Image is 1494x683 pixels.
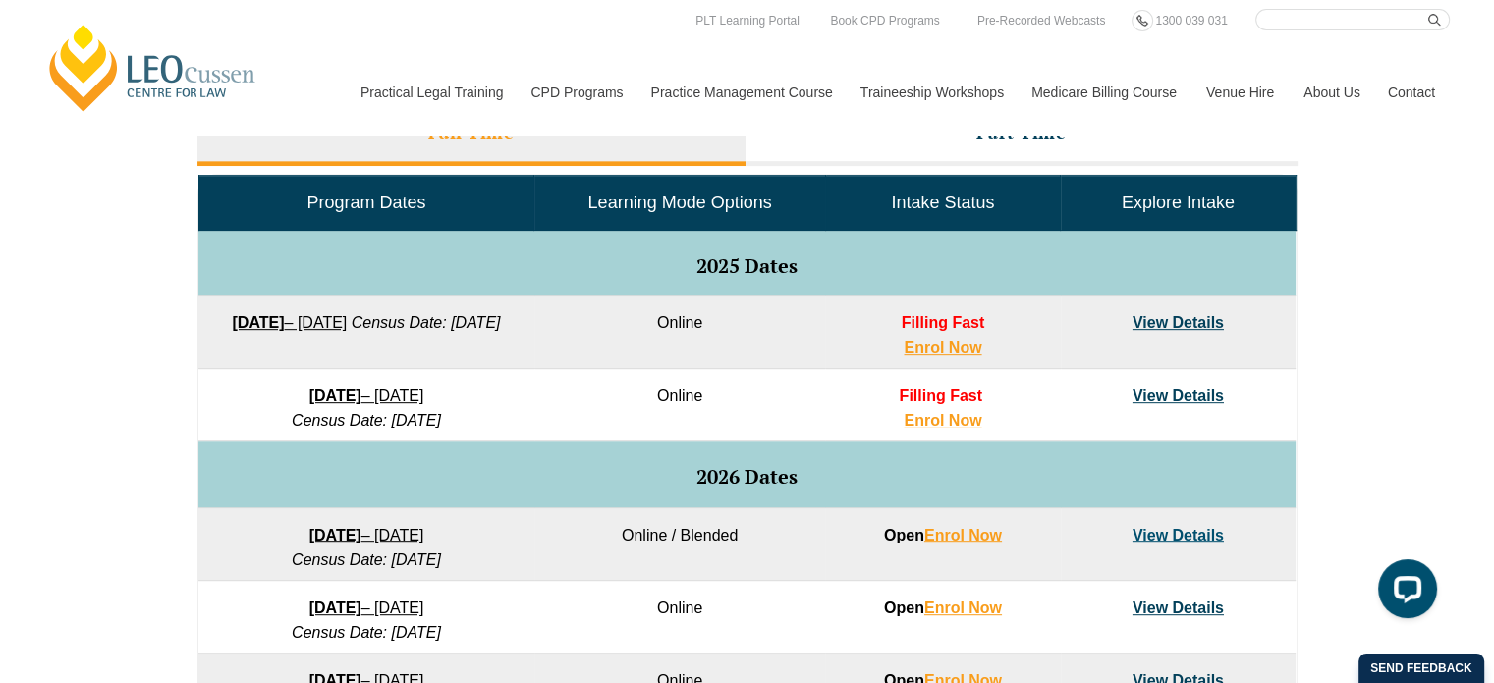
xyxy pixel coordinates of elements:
[292,551,441,568] em: Census Date: [DATE]
[232,314,284,331] strong: [DATE]
[696,253,798,279] span: 2025 Dates
[846,50,1017,135] a: Traineeship Workshops
[825,10,944,31] a: Book CPD Programs
[924,527,1002,543] a: Enrol Now
[1133,387,1224,404] a: View Details
[1150,10,1232,31] a: 1300 039 031
[884,599,1002,616] strong: Open
[534,508,825,581] td: Online / Blended
[346,50,517,135] a: Practical Legal Training
[309,387,361,404] strong: [DATE]
[691,10,804,31] a: PLT Learning Portal
[1191,50,1289,135] a: Venue Hire
[309,599,424,616] a: [DATE]– [DATE]
[306,193,425,212] span: Program Dates
[588,193,772,212] span: Learning Mode Options
[292,624,441,641] em: Census Date: [DATE]
[891,193,994,212] span: Intake Status
[534,296,825,369] td: Online
[884,527,1002,543] strong: Open
[924,599,1002,616] a: Enrol Now
[44,22,261,114] a: [PERSON_NAME] Centre for Law
[636,50,846,135] a: Practice Management Course
[534,369,825,441] td: Online
[902,314,984,331] span: Filling Fast
[1373,50,1450,135] a: Contact
[352,314,501,331] em: Census Date: [DATE]
[1289,50,1373,135] a: About Us
[1362,551,1445,634] iframe: LiveChat chat widget
[309,527,424,543] a: [DATE]– [DATE]
[899,387,981,404] span: Filling Fast
[232,314,347,331] a: [DATE]– [DATE]
[1155,14,1227,28] span: 1300 039 031
[309,387,424,404] a: [DATE]– [DATE]
[1017,50,1191,135] a: Medicare Billing Course
[1133,599,1224,616] a: View Details
[904,412,981,428] a: Enrol Now
[1133,314,1224,331] a: View Details
[309,527,361,543] strong: [DATE]
[696,463,798,489] span: 2026 Dates
[972,10,1111,31] a: Pre-Recorded Webcasts
[1122,193,1235,212] span: Explore Intake
[904,339,981,356] a: Enrol Now
[292,412,441,428] em: Census Date: [DATE]
[1133,527,1224,543] a: View Details
[309,599,361,616] strong: [DATE]
[516,50,636,135] a: CPD Programs
[534,581,825,654] td: Online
